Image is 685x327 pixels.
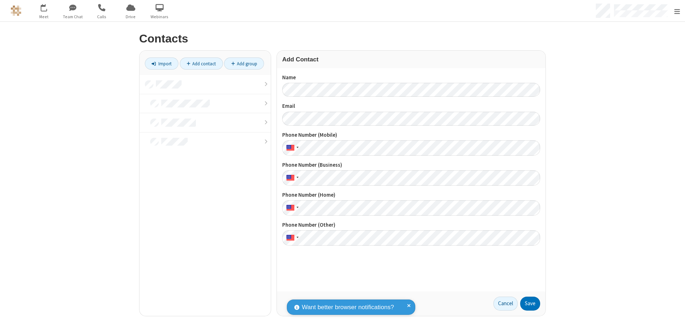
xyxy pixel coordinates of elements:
[282,140,301,156] div: United States: + 1
[224,57,264,70] a: Add group
[117,14,144,20] span: Drive
[302,303,394,312] span: Want better browser notifications?
[146,14,173,20] span: Webinars
[60,14,86,20] span: Team Chat
[520,297,540,311] button: Save
[282,56,540,63] h3: Add Contact
[282,161,540,169] label: Phone Number (Business)
[145,57,178,70] a: Import
[11,5,21,16] img: QA Selenium DO NOT DELETE OR CHANGE
[282,230,301,246] div: United States: + 1
[282,102,540,110] label: Email
[31,14,57,20] span: Meet
[282,221,540,229] label: Phone Number (Other)
[282,74,540,82] label: Name
[282,131,540,139] label: Phone Number (Mobile)
[46,4,50,9] div: 4
[139,32,546,45] h2: Contacts
[282,191,540,199] label: Phone Number (Home)
[282,170,301,186] div: United States: + 1
[282,200,301,216] div: United States: + 1
[180,57,223,70] a: Add contact
[88,14,115,20] span: Calls
[493,297,518,311] a: Cancel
